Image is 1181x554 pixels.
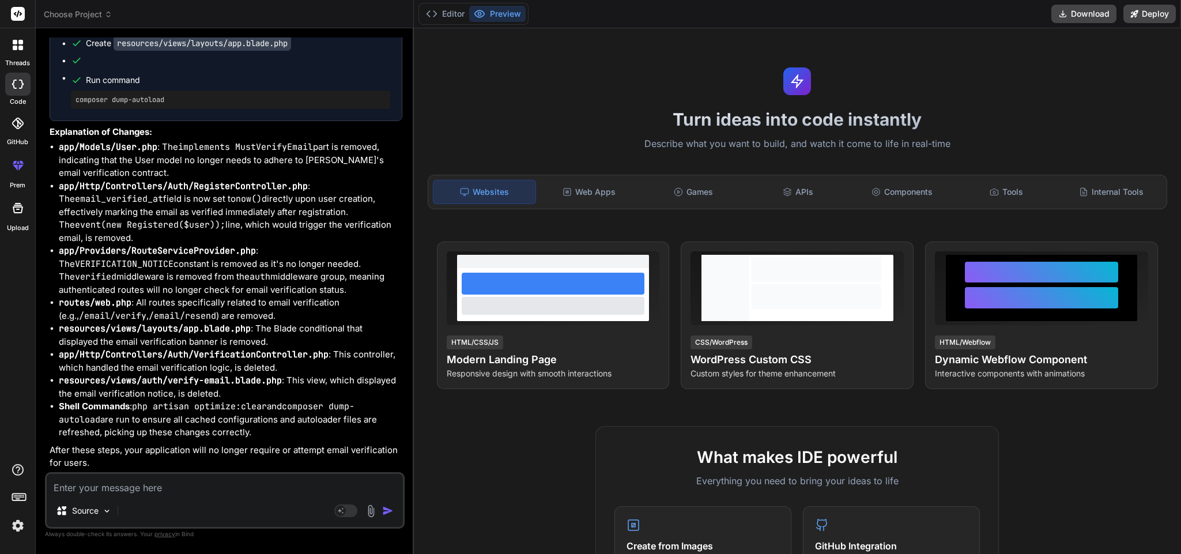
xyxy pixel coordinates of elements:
code: app/Http/Controllers/Auth/VerificationController.php [59,349,329,360]
code: resources/views/layouts/app.blade.php [114,36,291,51]
code: composer dump-autoload [59,401,354,425]
button: Deploy [1123,5,1176,23]
img: Pick Models [102,506,112,516]
label: threads [5,58,30,68]
code: app/Models/User.php [59,141,157,153]
li: : The field is now set to directly upon user creation, effectively marking the email as verified ... [59,180,402,245]
code: /email/resend [149,310,216,322]
code: app/Http/Controllers/Auth/RegisterController.php [59,180,308,192]
code: verified [75,271,116,282]
h2: What makes IDE powerful [614,445,980,469]
h4: WordPress Custom CSS [691,352,904,368]
code: event(new Registered($user)); [75,219,225,231]
button: Preview [469,6,526,22]
div: Internal Tools [1060,180,1162,204]
div: Tools [956,180,1058,204]
p: Interactive components with animations [935,368,1148,379]
li: : The Blade conditional that displayed the email verification banner is removed. [59,322,402,348]
div: HTML/CSS/JS [447,336,503,349]
label: Upload [7,223,29,233]
div: Websites [433,180,536,204]
p: Responsive design with smooth interactions [447,368,660,379]
p: Source [72,505,99,517]
strong: Shell Commands [59,401,130,412]
h4: GitHub Integration [815,539,968,553]
button: Editor [421,6,469,22]
label: GitHub [7,137,28,147]
li: : This controller, which handled the email verification logic, is deleted. [59,348,402,374]
div: Components [851,180,953,204]
p: Everything you need to bring your ideas to life [614,474,980,488]
span: privacy [154,530,175,537]
div: CSS/WordPress [691,336,752,349]
code: auth [250,271,270,282]
li: : The constant is removed as it's no longer needed. The middleware is removed from the middleware... [59,244,402,296]
button: Download [1051,5,1116,23]
code: VERIFICATION_NOTICE [75,258,173,270]
label: prem [10,180,25,190]
div: APIs [747,180,849,204]
li: : All routes specifically related to email verification (e.g., , ) are removed. [59,296,402,322]
code: implements MustVerifyEmail [178,141,313,153]
h1: Turn ideas into code instantly [421,109,1174,130]
code: routes/web.php [59,297,131,308]
label: code [10,97,26,107]
code: php artisan optimize:clear [132,401,267,412]
p: Always double-check its answers. Your in Bind [45,529,405,540]
p: After these steps, your application will no longer require or attempt email verification for users. [50,444,402,470]
img: icon [382,505,394,517]
code: resources/views/layouts/app.blade.php [59,323,251,334]
span: Run command [86,74,390,86]
h4: Dynamic Webflow Component [935,352,1148,368]
div: Create [86,37,291,49]
code: now() [236,193,262,205]
code: /email/verify [79,310,146,322]
p: Custom styles for theme enhancement [691,368,904,379]
img: attachment [364,504,378,518]
code: resources/views/auth/verify-email.blade.php [59,375,282,386]
h4: Create from Images [627,539,779,553]
code: app/Providers/RouteServiceProvider.php [59,245,256,257]
li: : and are run to ensure all cached configurations and autoloader files are refreshed, picking up ... [59,400,402,439]
div: HTML/Webflow [935,336,995,349]
code: email_verified_at [75,193,163,205]
strong: Explanation of Changes: [50,126,152,137]
span: Choose Project [44,9,112,20]
li: : The part is removed, indicating that the User model no longer needs to adhere to [PERSON_NAME]'... [59,141,402,180]
div: Web Apps [538,180,640,204]
p: Describe what you want to build, and watch it come to life in real-time [421,137,1174,152]
h4: Modern Landing Page [447,352,660,368]
img: settings [8,516,28,536]
pre: composer dump-autoload [76,95,386,104]
div: Games [643,180,745,204]
li: : This view, which displayed the email verification notice, is deleted. [59,374,402,400]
